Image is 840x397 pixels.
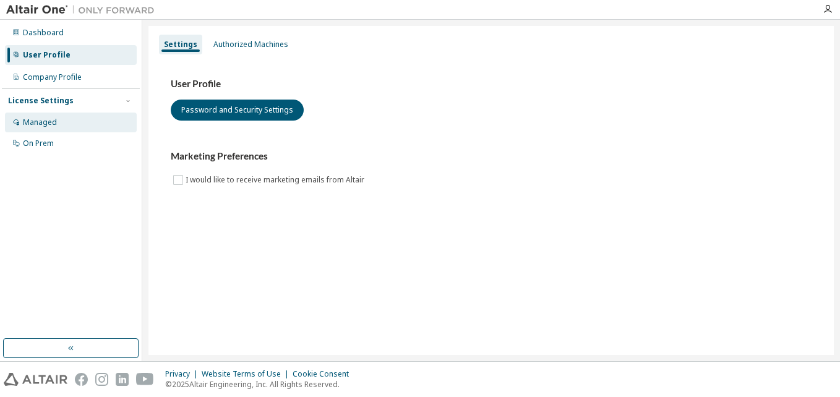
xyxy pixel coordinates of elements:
div: Managed [23,117,57,127]
div: Settings [164,40,197,49]
div: User Profile [23,50,71,60]
img: linkedin.svg [116,373,129,386]
div: Company Profile [23,72,82,82]
button: Password and Security Settings [171,100,304,121]
img: altair_logo.svg [4,373,67,386]
h3: Marketing Preferences [171,150,812,163]
img: Altair One [6,4,161,16]
div: Privacy [165,369,202,379]
img: facebook.svg [75,373,88,386]
h3: User Profile [171,78,812,90]
div: Dashboard [23,28,64,38]
div: Website Terms of Use [202,369,293,379]
div: Cookie Consent [293,369,356,379]
img: instagram.svg [95,373,108,386]
div: Authorized Machines [213,40,288,49]
div: License Settings [8,96,74,106]
label: I would like to receive marketing emails from Altair [186,173,367,187]
div: On Prem [23,139,54,148]
img: youtube.svg [136,373,154,386]
p: © 2025 Altair Engineering, Inc. All Rights Reserved. [165,379,356,390]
